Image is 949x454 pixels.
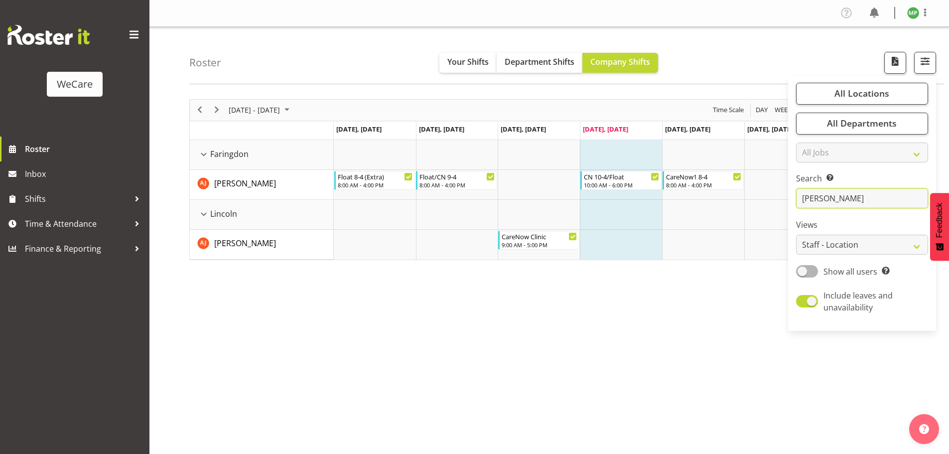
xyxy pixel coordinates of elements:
[228,104,281,116] span: [DATE] - [DATE]
[210,208,237,220] span: Lincoln
[827,117,897,129] span: All Departments
[502,241,577,249] div: 9:00 AM - 5:00 PM
[914,52,936,74] button: Filter Shifts
[774,104,793,116] span: Week
[439,53,497,73] button: Your Shifts
[747,125,793,134] span: [DATE], [DATE]
[190,170,334,200] td: Amy Johannsen resource
[336,125,382,134] span: [DATE], [DATE]
[214,178,276,189] span: [PERSON_NAME]
[214,237,276,249] a: [PERSON_NAME]
[214,177,276,189] a: [PERSON_NAME]
[935,203,944,238] span: Feedback
[754,104,770,116] button: Timeline Day
[590,56,650,67] span: Company Shifts
[907,7,919,19] img: millie-pumphrey11278.jpg
[773,104,794,116] button: Timeline Week
[580,171,662,190] div: Amy Johannsen"s event - CN 10-4/Float Begin From Thursday, October 2, 2025 at 10:00:00 AM GMT+13:...
[584,171,659,181] div: CN 10-4/Float
[663,171,744,190] div: Amy Johannsen"s event - CareNow1 8-4 Begin From Friday, October 3, 2025 at 8:00:00 AM GMT+13:00 E...
[416,171,497,190] div: Amy Johannsen"s event - Float/CN 9-4 Begin From Tuesday, September 30, 2025 at 8:00:00 AM GMT+13:...
[225,100,295,121] div: Sep 29 - Oct 05, 2025
[755,104,769,116] span: Day
[711,104,746,116] button: Time Scale
[210,104,224,116] button: Next
[190,200,334,230] td: Lincoln resource
[25,191,130,206] span: Shifts
[25,216,130,231] span: Time & Attendance
[25,142,144,156] span: Roster
[334,171,415,190] div: Amy Johannsen"s event - Float 8-4 (Extra) Begin From Monday, September 29, 2025 at 8:00:00 AM GMT...
[25,166,144,181] span: Inbox
[796,83,928,105] button: All Locations
[919,424,929,434] img: help-xxl-2.png
[666,181,741,189] div: 8:00 AM - 4:00 PM
[190,140,334,170] td: Faringdon resource
[930,193,949,261] button: Feedback - Show survey
[193,104,207,116] button: Previous
[505,56,574,67] span: Department Shifts
[796,188,928,208] input: Search
[582,53,658,73] button: Company Shifts
[884,52,906,74] button: Download a PDF of the roster according to the set date range.
[419,125,464,134] span: [DATE], [DATE]
[796,113,928,135] button: All Departments
[666,171,741,181] div: CareNow1 8-4
[823,290,893,313] span: Include leaves and unavailability
[227,104,294,116] button: October 2025
[419,171,495,181] div: Float/CN 9-4
[338,181,413,189] div: 8:00 AM - 4:00 PM
[190,230,334,260] td: Amy Johannsen resource
[501,125,546,134] span: [DATE], [DATE]
[189,99,909,260] div: Timeline Week of October 2, 2025
[191,100,208,121] div: previous period
[823,266,877,277] span: Show all users
[338,171,413,181] div: Float 8-4 (Extra)
[334,140,909,260] table: Timeline Week of October 2, 2025
[834,87,889,99] span: All Locations
[189,57,221,68] h4: Roster
[796,172,928,184] label: Search
[584,181,659,189] div: 10:00 AM - 6:00 PM
[712,104,745,116] span: Time Scale
[210,148,249,160] span: Faringdon
[502,231,577,241] div: CareNow Clinic
[214,238,276,249] span: [PERSON_NAME]
[208,100,225,121] div: next period
[447,56,489,67] span: Your Shifts
[7,25,90,45] img: Rosterit website logo
[665,125,710,134] span: [DATE], [DATE]
[25,241,130,256] span: Finance & Reporting
[498,231,579,250] div: Amy Johannsen"s event - CareNow Clinic Begin From Wednesday, October 1, 2025 at 9:00:00 AM GMT+13...
[796,219,928,231] label: Views
[419,181,495,189] div: 8:00 AM - 4:00 PM
[583,125,628,134] span: [DATE], [DATE]
[57,77,93,92] div: WeCare
[497,53,582,73] button: Department Shifts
